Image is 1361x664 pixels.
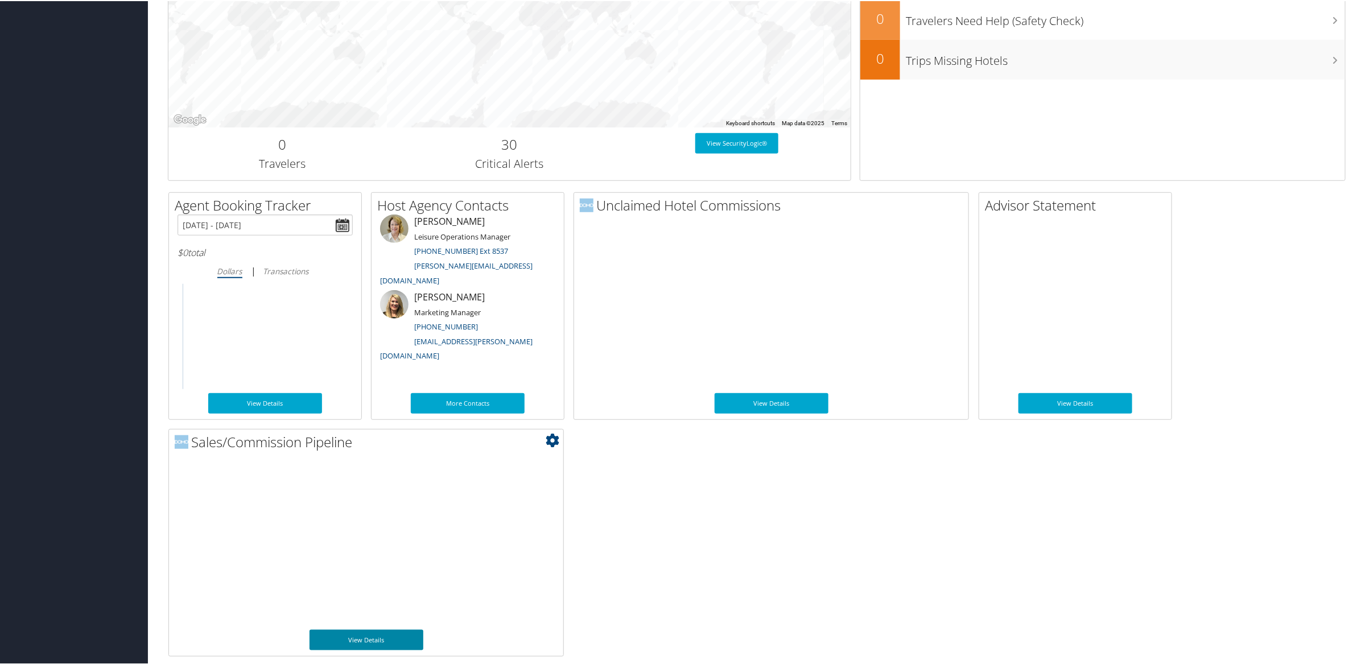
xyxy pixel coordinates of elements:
[414,230,510,241] small: Leisure Operations Manager
[310,629,423,649] a: View Details
[411,392,525,413] a: More Contacts
[177,155,387,171] h3: Travelers
[906,6,1345,28] h3: Travelers Need Help (Safety Check)
[906,46,1345,68] h3: Trips Missing Hotels
[175,431,563,451] h2: Sales/Commission Pipeline
[175,434,188,448] img: domo-logo.png
[377,195,564,214] h2: Host Agency Contacts
[208,392,322,413] a: View Details
[171,112,209,126] a: Open this area in Google Maps (opens a new window)
[860,8,900,27] h2: 0
[380,289,409,317] img: ali-moffitt.jpg
[405,155,615,171] h3: Critical Alerts
[380,213,409,242] img: meredith-price.jpg
[414,320,478,331] a: [PHONE_NUMBER]
[177,134,387,153] h2: 0
[860,48,900,67] h2: 0
[1018,392,1132,413] a: View Details
[405,134,615,153] h2: 30
[580,195,968,214] h2: Unclaimed Hotel Commissions
[178,245,188,258] span: $0
[374,213,561,289] li: [PERSON_NAME]
[178,263,353,277] div: |
[831,119,847,125] a: Terms (opens in new tab)
[715,392,828,413] a: View Details
[580,197,593,211] img: domo-logo.png
[860,39,1345,79] a: 0Trips Missing Hotels
[263,265,309,275] i: Transactions
[782,119,824,125] span: Map data ©2025
[175,195,361,214] h2: Agent Booking Tracker
[726,118,775,126] button: Keyboard shortcuts
[695,132,778,152] a: View SecurityLogic®
[374,289,561,365] li: [PERSON_NAME]
[380,335,533,360] a: [EMAIL_ADDRESS][PERSON_NAME][DOMAIN_NAME]
[217,265,242,275] i: Dollars
[178,245,353,258] h6: total
[380,259,533,284] a: [PERSON_NAME][EMAIL_ADDRESS][DOMAIN_NAME]
[414,306,481,316] small: Marketing Manager
[985,195,1172,214] h2: Advisor Statement
[414,245,508,255] a: [PHONE_NUMBER] Ext 8537
[171,112,209,126] img: Google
